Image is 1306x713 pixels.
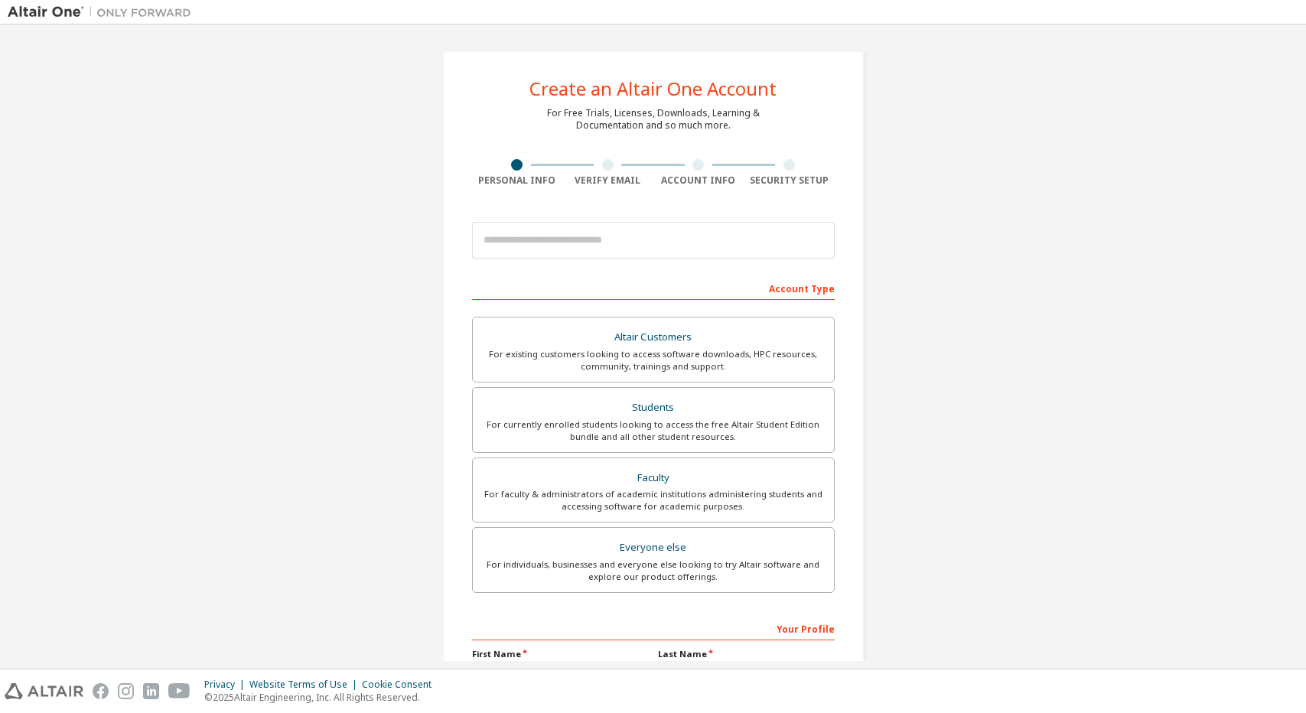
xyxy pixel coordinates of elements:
[249,679,362,691] div: Website Terms of Use
[143,683,159,699] img: linkedin.svg
[482,488,825,513] div: For faculty & administrators of academic institutions administering students and accessing softwa...
[482,537,825,558] div: Everyone else
[482,418,825,443] div: For currently enrolled students looking to access the free Altair Student Edition bundle and all ...
[204,679,249,691] div: Privacy
[529,80,777,98] div: Create an Altair One Account
[8,5,199,20] img: Altair One
[482,558,825,583] div: For individuals, businesses and everyone else looking to try Altair software and explore our prod...
[93,683,109,699] img: facebook.svg
[658,648,835,660] label: Last Name
[472,648,649,660] label: First Name
[472,275,835,300] div: Account Type
[482,327,825,348] div: Altair Customers
[472,174,563,187] div: Personal Info
[5,683,83,699] img: altair_logo.svg
[168,683,191,699] img: youtube.svg
[472,616,835,640] div: Your Profile
[362,679,441,691] div: Cookie Consent
[482,467,825,489] div: Faculty
[562,174,653,187] div: Verify Email
[482,397,825,418] div: Students
[204,691,441,704] p: © 2025 Altair Engineering, Inc. All Rights Reserved.
[653,174,744,187] div: Account Info
[118,683,134,699] img: instagram.svg
[744,174,835,187] div: Security Setup
[547,107,760,132] div: For Free Trials, Licenses, Downloads, Learning & Documentation and so much more.
[482,348,825,373] div: For existing customers looking to access software downloads, HPC resources, community, trainings ...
